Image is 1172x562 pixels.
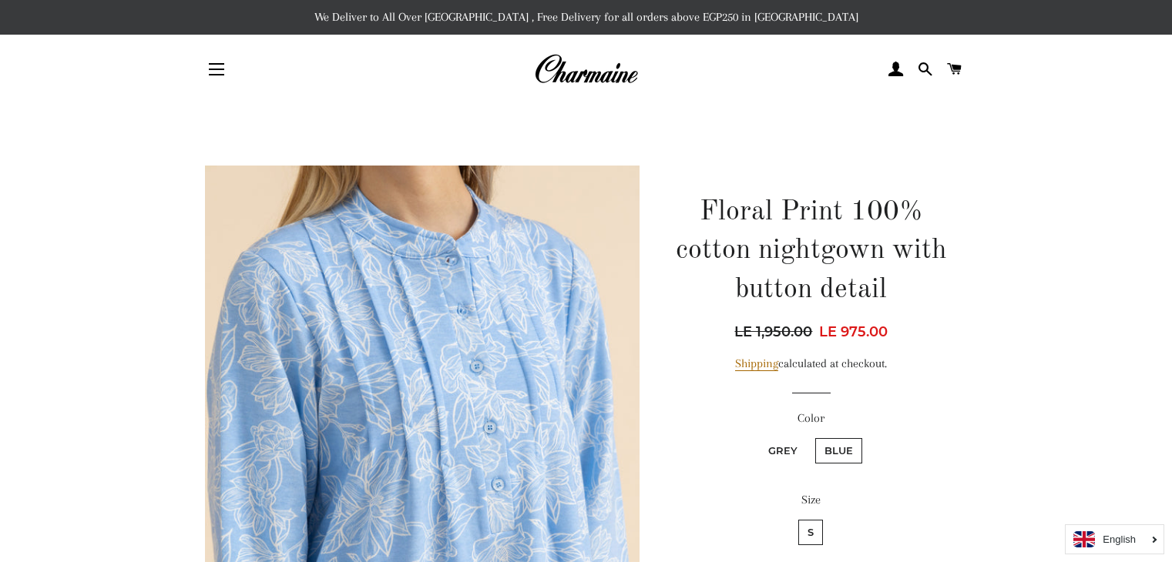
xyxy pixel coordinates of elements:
h1: Floral Print 100% cotton nightgown with button detail [674,193,948,309]
div: calculated at checkout. [674,354,948,373]
a: English [1073,531,1156,547]
label: Grey [759,438,807,463]
img: Charmaine Egypt [534,52,638,86]
i: English [1103,534,1136,544]
label: S [798,520,823,545]
a: Shipping [735,356,778,371]
label: Color [674,409,948,428]
span: LE 1,950.00 [734,321,816,343]
label: Blue [815,438,862,463]
label: Size [674,490,948,510]
span: LE 975.00 [819,323,888,340]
